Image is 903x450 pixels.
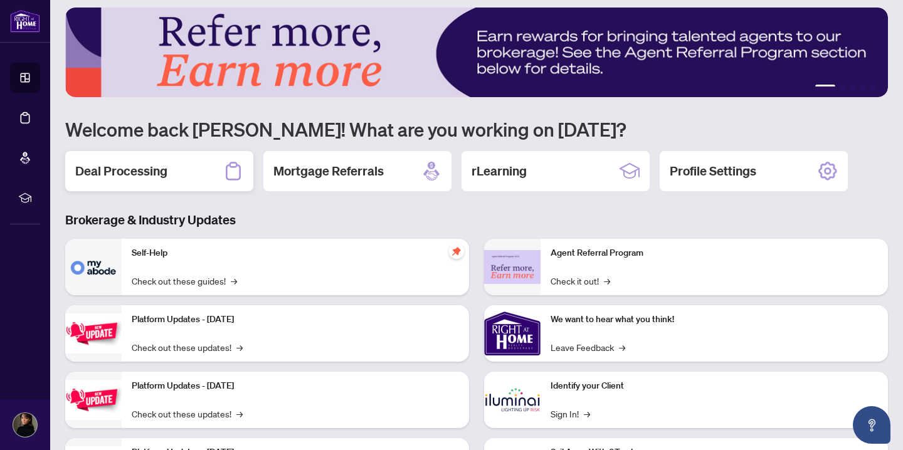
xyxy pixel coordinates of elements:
a: Leave Feedback→ [551,340,625,354]
h3: Brokerage & Industry Updates [65,211,888,229]
img: Agent Referral Program [484,250,541,285]
p: We want to hear what you think! [551,313,878,327]
button: 2 [840,85,845,90]
a: Check out these updates!→ [132,407,243,421]
span: → [231,274,237,288]
button: Open asap [853,406,890,444]
img: Platform Updates - July 8, 2025 [65,380,122,419]
a: Sign In!→ [551,407,590,421]
img: We want to hear what you think! [484,305,541,362]
span: → [604,274,610,288]
h1: Welcome back [PERSON_NAME]! What are you working on [DATE]? [65,117,888,141]
img: Slide 0 [65,8,888,97]
p: Self-Help [132,246,459,260]
p: Platform Updates - [DATE] [132,313,459,327]
h2: Mortgage Referrals [273,162,384,180]
span: → [236,340,243,354]
span: → [584,407,590,421]
span: → [619,340,625,354]
span: → [236,407,243,421]
h2: rLearning [472,162,527,180]
a: Check it out!→ [551,274,610,288]
img: Platform Updates - July 21, 2025 [65,313,122,353]
img: logo [10,9,40,33]
button: 1 [815,85,835,90]
a: Check out these guides!→ [132,274,237,288]
h2: Profile Settings [670,162,756,180]
span: pushpin [449,244,464,259]
p: Identify your Client [551,379,878,393]
h2: Deal Processing [75,162,167,180]
img: Identify your Client [484,372,541,428]
img: Self-Help [65,239,122,295]
p: Agent Referral Program [551,246,878,260]
img: Profile Icon [13,413,37,437]
button: 3 [850,85,855,90]
button: 4 [860,85,865,90]
p: Platform Updates - [DATE] [132,379,459,393]
button: 5 [870,85,875,90]
a: Check out these updates!→ [132,340,243,354]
